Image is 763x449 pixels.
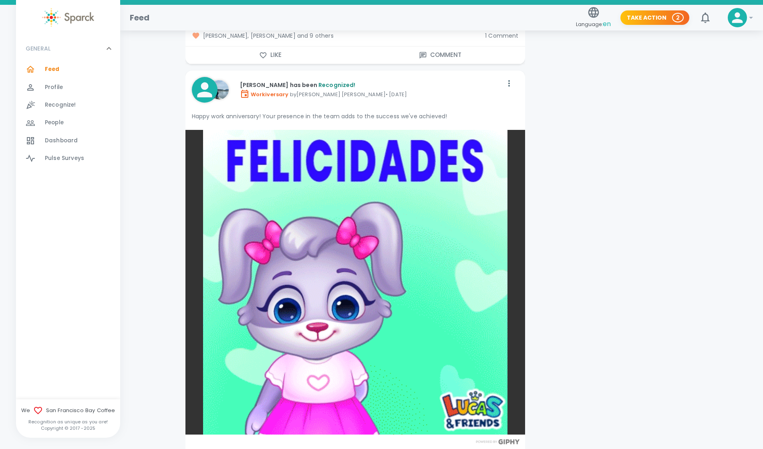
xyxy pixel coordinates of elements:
span: Workiversary [240,91,289,98]
span: Recognize! [45,101,76,109]
a: Profile [16,79,120,96]
div: GENERAL [16,61,120,170]
span: 1 Comment [485,32,518,40]
p: [PERSON_NAME] has been [240,81,503,89]
img: Powered by GIPHY [474,439,522,444]
p: Happy work anniversary! Your presence in the team adds to the success we've achieved! [192,112,519,120]
button: Language:en [573,4,614,32]
span: Feed [45,65,60,73]
a: Pulse Surveys [16,150,120,167]
p: 2 [676,14,680,22]
span: [PERSON_NAME], [PERSON_NAME] and 9 others [192,32,479,40]
img: Sparck logo [42,8,94,27]
p: Copyright © 2017 - 2025 [16,425,120,431]
span: Pulse Surveys [45,154,84,162]
p: Recognition as unique as you are! [16,419,120,425]
a: Dashboard [16,132,120,150]
span: Language: [576,19,611,30]
a: Recognize! [16,96,120,114]
div: GENERAL [16,36,120,61]
p: by [PERSON_NAME] [PERSON_NAME] • [DATE] [240,89,503,99]
button: Comment [355,47,525,63]
span: Recognized! [318,81,356,89]
a: Feed [16,61,120,78]
span: We San Francisco Bay Coffee [16,406,120,415]
img: Picture of Anna Belle Heredia [209,80,229,99]
button: Take Action 2 [620,10,689,25]
span: People [45,119,64,127]
h1: Feed [130,11,150,24]
a: Sparck logo [16,8,120,27]
span: en [603,19,611,28]
span: Dashboard [45,137,78,145]
p: GENERAL [26,44,50,53]
a: People [16,114,120,131]
span: Profile [45,83,63,91]
button: Like [185,47,355,63]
